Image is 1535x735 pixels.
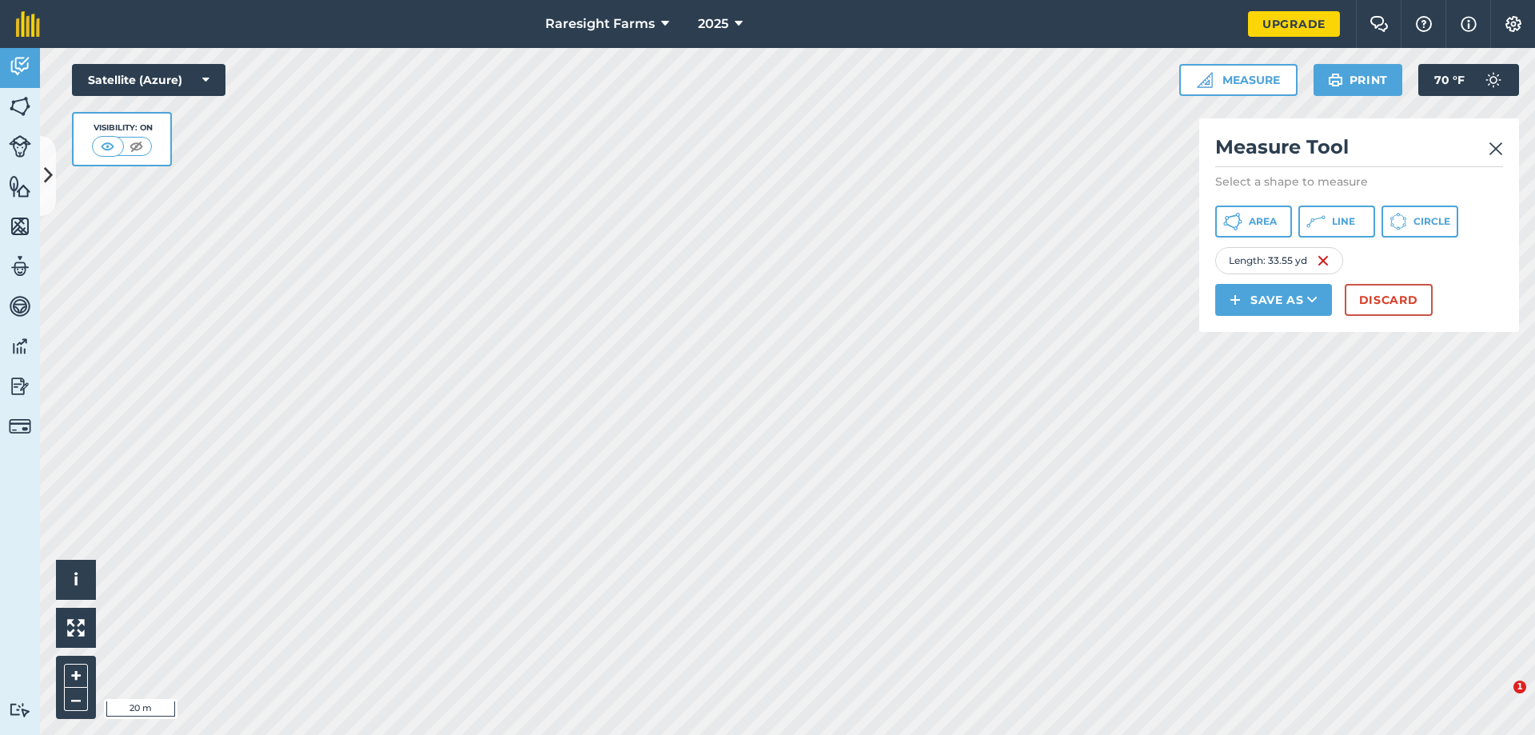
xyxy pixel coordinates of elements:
button: Satellite (Azure) [72,64,225,96]
img: svg+xml;base64,PHN2ZyB4bWxucz0iaHR0cDovL3d3dy53My5vcmcvMjAwMC9zdmciIHdpZHRoPSI1MCIgaGVpZ2h0PSI0MC... [126,138,146,154]
img: svg+xml;base64,PHN2ZyB4bWxucz0iaHR0cDovL3d3dy53My5vcmcvMjAwMC9zdmciIHdpZHRoPSI1MCIgaGVpZ2h0PSI0MC... [98,138,118,154]
div: Length : 33.55 yd [1215,247,1343,274]
span: Circle [1413,215,1450,228]
img: A question mark icon [1414,16,1433,32]
span: 1 [1513,681,1526,693]
a: Upgrade [1248,11,1340,37]
p: Select a shape to measure [1215,174,1503,190]
button: 70 °F [1418,64,1519,96]
span: 2025 [698,14,728,34]
img: Ruler icon [1197,72,1213,88]
span: Line [1332,215,1355,228]
button: i [56,560,96,600]
button: Circle [1381,206,1458,238]
img: Two speech bubbles overlapping with the left bubble in the forefront [1370,16,1389,32]
img: svg+xml;base64,PD94bWwgdmVyc2lvbj0iMS4wIiBlbmNvZGluZz0idXRmLTgiPz4KPCEtLSBHZW5lcmF0b3I6IEFkb2JlIE... [9,702,31,717]
button: – [64,688,88,711]
span: Raresight Farms [545,14,655,34]
button: Save as [1215,284,1332,316]
img: Four arrows, one pointing top left, one top right, one bottom right and the last bottom left [67,619,85,637]
img: svg+xml;base64,PHN2ZyB4bWxucz0iaHR0cDovL3d3dy53My5vcmcvMjAwMC9zdmciIHdpZHRoPSIxNyIgaGVpZ2h0PSIxNy... [1461,14,1477,34]
img: A cog icon [1504,16,1523,32]
img: svg+xml;base64,PD94bWwgdmVyc2lvbj0iMS4wIiBlbmNvZGluZz0idXRmLTgiPz4KPCEtLSBHZW5lcmF0b3I6IEFkb2JlIE... [9,374,31,398]
iframe: Intercom live chat [1481,681,1519,719]
span: 70 ° F [1434,64,1465,96]
button: Print [1314,64,1403,96]
img: svg+xml;base64,PHN2ZyB4bWxucz0iaHR0cDovL3d3dy53My5vcmcvMjAwMC9zdmciIHdpZHRoPSI1NiIgaGVpZ2h0PSI2MC... [9,214,31,238]
span: Area [1249,215,1277,228]
img: svg+xml;base64,PD94bWwgdmVyc2lvbj0iMS4wIiBlbmNvZGluZz0idXRmLTgiPz4KPCEtLSBHZW5lcmF0b3I6IEFkb2JlIE... [9,135,31,158]
img: svg+xml;base64,PHN2ZyB4bWxucz0iaHR0cDovL3d3dy53My5vcmcvMjAwMC9zdmciIHdpZHRoPSI1NiIgaGVpZ2h0PSI2MC... [9,174,31,198]
img: svg+xml;base64,PD94bWwgdmVyc2lvbj0iMS4wIiBlbmNvZGluZz0idXRmLTgiPz4KPCEtLSBHZW5lcmF0b3I6IEFkb2JlIE... [9,54,31,78]
img: svg+xml;base64,PD94bWwgdmVyc2lvbj0iMS4wIiBlbmNvZGluZz0idXRmLTgiPz4KPCEtLSBHZW5lcmF0b3I6IEFkb2JlIE... [1477,64,1509,96]
button: Line [1298,206,1375,238]
button: + [64,664,88,688]
img: svg+xml;base64,PHN2ZyB4bWxucz0iaHR0cDovL3d3dy53My5vcmcvMjAwMC9zdmciIHdpZHRoPSI1NiIgaGVpZ2h0PSI2MC... [9,94,31,118]
img: svg+xml;base64,PHN2ZyB4bWxucz0iaHR0cDovL3d3dy53My5vcmcvMjAwMC9zdmciIHdpZHRoPSIxNCIgaGVpZ2h0PSIyNC... [1230,290,1241,310]
img: svg+xml;base64,PHN2ZyB4bWxucz0iaHR0cDovL3d3dy53My5vcmcvMjAwMC9zdmciIHdpZHRoPSIxNiIgaGVpZ2h0PSIyNC... [1317,251,1330,270]
div: Visibility: On [92,122,153,134]
img: svg+xml;base64,PD94bWwgdmVyc2lvbj0iMS4wIiBlbmNvZGluZz0idXRmLTgiPz4KPCEtLSBHZW5lcmF0b3I6IEFkb2JlIE... [9,334,31,358]
img: svg+xml;base64,PD94bWwgdmVyc2lvbj0iMS4wIiBlbmNvZGluZz0idXRmLTgiPz4KPCEtLSBHZW5lcmF0b3I6IEFkb2JlIE... [9,254,31,278]
img: svg+xml;base64,PHN2ZyB4bWxucz0iaHR0cDovL3d3dy53My5vcmcvMjAwMC9zdmciIHdpZHRoPSIyMiIgaGVpZ2h0PSIzMC... [1489,139,1503,158]
img: svg+xml;base64,PD94bWwgdmVyc2lvbj0iMS4wIiBlbmNvZGluZz0idXRmLTgiPz4KPCEtLSBHZW5lcmF0b3I6IEFkb2JlIE... [9,415,31,437]
img: svg+xml;base64,PD94bWwgdmVyc2lvbj0iMS4wIiBlbmNvZGluZz0idXRmLTgiPz4KPCEtLSBHZW5lcmF0b3I6IEFkb2JlIE... [9,294,31,318]
button: Discard [1345,284,1433,316]
img: svg+xml;base64,PHN2ZyB4bWxucz0iaHR0cDovL3d3dy53My5vcmcvMjAwMC9zdmciIHdpZHRoPSIxOSIgaGVpZ2h0PSIyNC... [1328,70,1343,90]
h2: Measure Tool [1215,134,1503,167]
span: i [74,569,78,589]
img: fieldmargin Logo [16,11,40,37]
button: Measure [1179,64,1298,96]
button: Area [1215,206,1292,238]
